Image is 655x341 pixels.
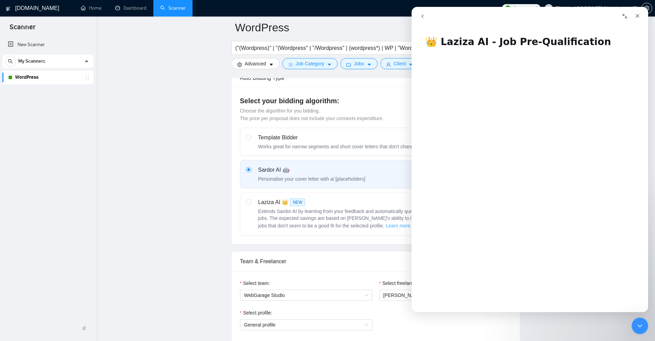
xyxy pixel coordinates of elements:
[115,5,146,11] a: dashboardDashboard
[258,166,365,174] div: Sardor AI 🤖
[258,209,425,228] span: Extends Sardor AI by learning from your feedback and automatically qualifying jobs. The expected ...
[15,71,80,84] a: WordPress
[632,318,648,334] iframe: Intercom live chat
[8,38,88,52] a: New Scanner
[282,198,288,206] span: 👑
[244,320,368,330] span: General profile
[258,134,418,142] div: Template Bidder
[505,6,511,11] img: upwork-logo.png
[290,199,305,206] span: NEW
[240,96,512,106] h4: Select your bidding algorithm:
[82,325,89,332] span: double-left
[18,54,45,68] span: My Scanners
[346,62,351,67] span: folder
[383,292,423,298] span: [PERSON_NAME]
[394,60,406,67] span: Client
[236,44,419,52] input: Search Freelance Jobs...
[386,222,411,230] span: Learn more
[6,3,11,14] img: logo
[244,290,368,300] span: WebGarage Studio
[641,3,652,14] button: setting
[258,143,418,150] div: Works great for narrow segments and short cover letters that don't change.
[245,60,266,67] span: Advanced
[85,75,90,80] span: holder
[379,279,420,287] label: Select freelancer:
[380,58,419,69] button: userClientcaret-down
[386,62,391,67] span: user
[288,62,293,67] span: bars
[340,58,378,69] button: folderJobscaret-down
[641,6,652,11] a: setting
[2,38,94,52] li: New Scanner
[354,60,364,67] span: Jobs
[258,198,430,206] div: Laziza AI
[642,6,652,11] span: setting
[385,222,411,230] button: Laziza AI NEWExtends Sardor AI by learning from your feedback and automatically qualifying jobs. ...
[296,60,324,67] span: Job Category
[243,309,272,317] span: Select profile:
[5,56,16,67] button: search
[160,5,186,11] a: searchScanner
[535,4,538,12] span: 4
[513,4,534,12] span: Connects:
[408,62,413,67] span: caret-down
[237,62,242,67] span: setting
[240,252,512,271] div: Team & Freelancer
[5,59,15,64] span: search
[4,22,41,36] span: Scanner
[282,58,338,69] button: barsJob Categorycaret-down
[412,7,648,312] iframe: Intercom live chat
[269,62,274,67] span: caret-down
[2,54,94,84] li: My Scanners
[231,58,280,69] button: settingAdvancedcaret-down
[367,62,372,67] span: caret-down
[546,6,551,11] span: user
[240,108,384,121] span: Choose the algorithm for you bidding. The price per proposal does not include your connects expen...
[81,5,101,11] a: homeHome
[258,175,365,182] div: Personalise your cover letter with ai [placeholders]
[235,19,506,36] input: Scanner name...
[327,62,332,67] span: caret-down
[240,279,270,287] label: Select team:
